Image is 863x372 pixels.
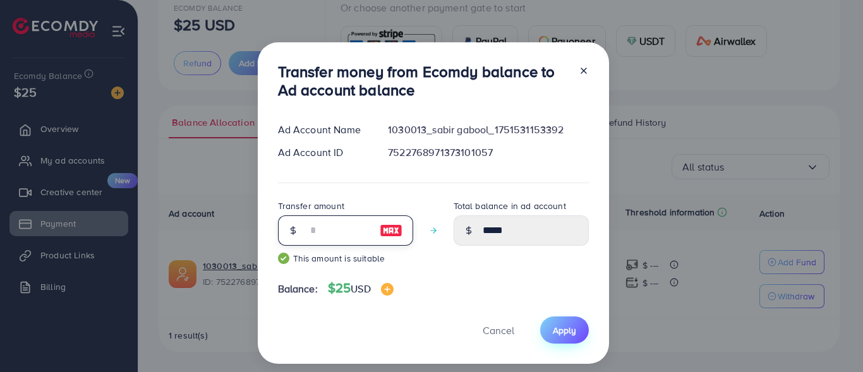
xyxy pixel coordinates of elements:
span: Apply [553,324,576,337]
iframe: Chat [809,315,854,363]
button: Cancel [467,316,530,344]
button: Apply [540,316,589,344]
div: Ad Account ID [268,145,378,160]
img: image [381,283,394,296]
label: Total balance in ad account [454,200,566,212]
img: guide [278,253,289,264]
label: Transfer amount [278,200,344,212]
div: 7522768971373101057 [378,145,598,160]
small: This amount is suitable [278,252,413,265]
h4: $25 [328,280,394,296]
div: Ad Account Name [268,123,378,137]
h3: Transfer money from Ecomdy balance to Ad account balance [278,63,569,99]
span: Cancel [483,323,514,337]
div: 1030013_sabir gabool_1751531153392 [378,123,598,137]
img: image [380,223,402,238]
span: Balance: [278,282,318,296]
span: USD [351,282,370,296]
